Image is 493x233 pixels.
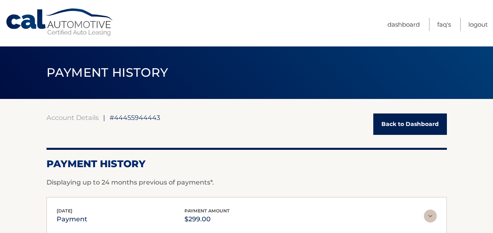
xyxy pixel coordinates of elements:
p: $299.00 [184,214,230,225]
span: [DATE] [57,208,72,214]
span: payment amount [184,208,230,214]
a: Dashboard [387,18,420,31]
p: payment [57,214,87,225]
a: Account Details [47,113,99,122]
a: Back to Dashboard [373,113,447,135]
img: accordion-rest.svg [424,210,437,223]
h2: Payment History [47,158,447,170]
span: #44455944443 [110,113,160,122]
span: | [103,113,105,122]
a: Logout [468,18,488,31]
span: PAYMENT HISTORY [47,65,168,80]
p: Displaying up to 24 months previous of payments*. [47,178,447,187]
a: Cal Automotive [5,8,114,37]
a: FAQ's [437,18,451,31]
